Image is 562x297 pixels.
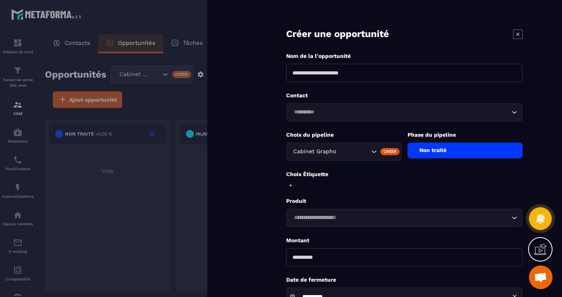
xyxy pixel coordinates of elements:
div: Ouvrir le chat [529,265,553,289]
input: Search for option [291,108,510,117]
div: Search for option [286,103,523,121]
p: Phase du pipeline [408,131,523,139]
input: Search for option [291,213,510,222]
div: Search for option [286,209,523,227]
p: Date de fermeture [286,276,523,284]
p: Montant [286,237,523,244]
div: Créer [380,148,400,155]
p: Produit [286,197,523,205]
span: Cabinet Grapho [291,147,338,156]
p: Nom de la l'opportunité [286,52,523,60]
p: Choix du pipeline [286,131,402,139]
input: Search for option [338,147,369,156]
p: Contact [286,92,523,99]
div: Search for option [286,143,402,161]
p: Choix Étiquette [286,171,523,178]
